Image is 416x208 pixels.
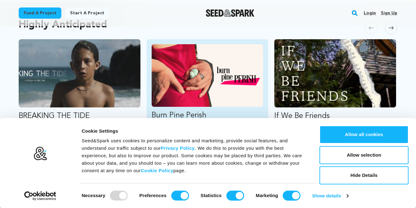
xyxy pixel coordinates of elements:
strong: Necessary [82,193,105,198]
a: Cookie Policy [141,168,173,173]
div: Cookie Settings [82,127,305,135]
div: Seed&Spark uses cookies to personalize content and marketing, provide social features, and unders... [82,137,305,174]
strong: Preferences [139,193,167,198]
img: logo [33,147,47,161]
a: Login [364,8,376,18]
a: Fund BREAKING THE TIDE [19,39,140,167]
p: If We Be Friends [274,111,396,121]
p: BREAKING THE TIDE [19,111,140,121]
img: Seed&Spark Logo Dark Mode [206,9,255,17]
a: Privacy Policy [161,145,195,151]
button: Allow all cookies [319,125,409,144]
a: Usercentrics Cookiebot - opens in a new window [13,191,68,201]
a: Fund Burn Pine Perish [152,44,263,167]
button: Hide Details [319,166,409,184]
a: Sign up [381,8,397,18]
a: Start a project [65,7,109,19]
button: Allow selection [319,146,409,164]
strong: Statistics [201,193,222,198]
a: Fund a project [19,7,61,19]
a: Fund If We Be Friends [274,39,396,167]
a: Seed&Spark Homepage [206,9,255,17]
p: Burn Pine Perish [152,111,263,121]
h2: Highly Anticipated [19,21,107,29]
strong: Marketing [256,193,278,198]
a: Show details [312,191,348,201]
